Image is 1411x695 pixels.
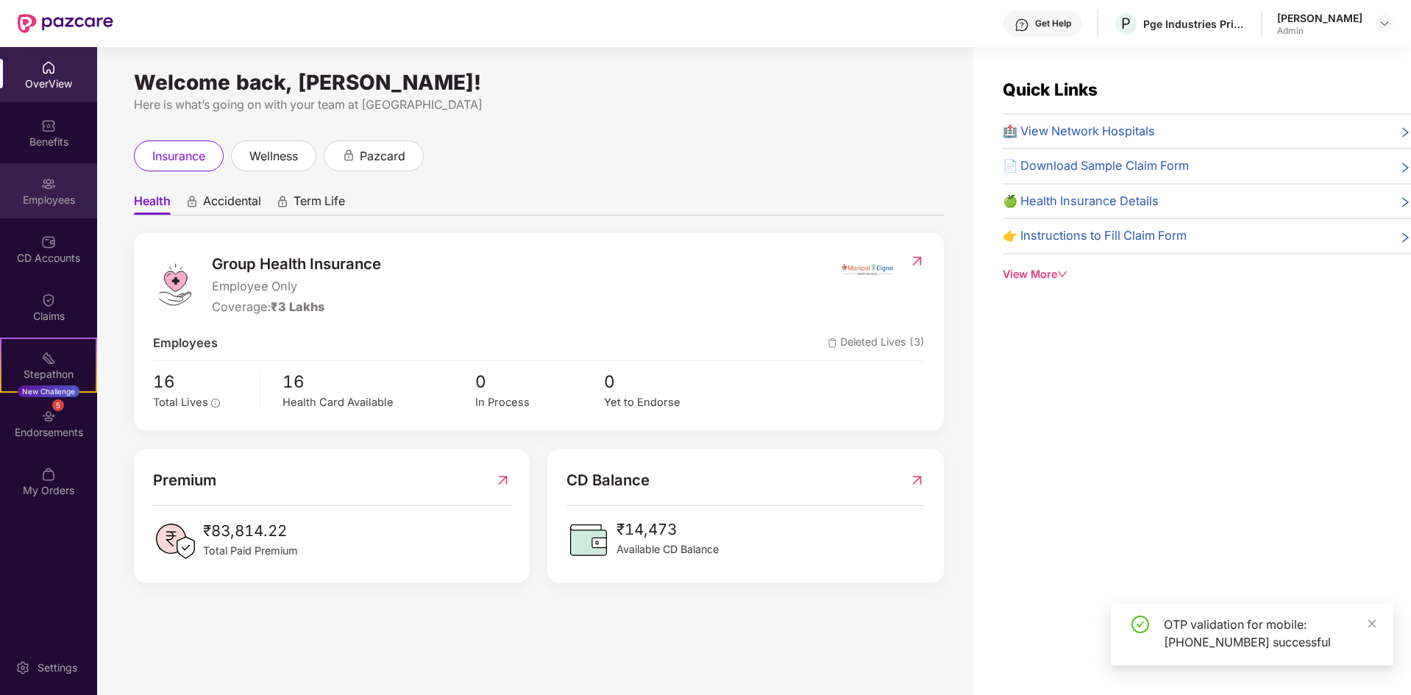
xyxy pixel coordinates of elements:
[249,147,298,165] span: wellness
[282,394,475,411] div: Health Card Available
[212,298,381,317] div: Coverage:
[276,195,289,208] div: animation
[134,76,944,88] div: Welcome back, [PERSON_NAME]!
[828,338,837,348] img: deleteIcon
[41,467,56,482] img: svg+xml;base64,PHN2ZyBpZD0iTXlfT3JkZXJzIiBkYXRhLW5hbWU9Ik15IE9yZGVycyIgeG1sbnM9Imh0dHA6Ly93d3cudz...
[211,399,220,407] span: info-circle
[1003,266,1411,282] div: View More
[1003,122,1155,141] span: 🏥 View Network Hospitals
[18,385,79,397] div: New Challenge
[1143,17,1246,31] div: Pge Industries Private Limited
[1014,18,1029,32] img: svg+xml;base64,PHN2ZyBpZD0iSGVscC0zMngzMiIgeG1sbnM9Imh0dHA6Ly93d3cudzMub3JnLzIwMDAvc3ZnIiB3aWR0aD...
[153,368,249,395] span: 16
[41,177,56,191] img: svg+xml;base64,PHN2ZyBpZD0iRW1wbG95ZWVzIiB4bWxucz0iaHR0cDovL3d3dy53My5vcmcvMjAwMC9zdmciIHdpZHRoPS...
[212,277,381,296] span: Employee Only
[33,660,82,675] div: Settings
[41,235,56,249] img: svg+xml;base64,PHN2ZyBpZD0iQ0RfQWNjb3VudHMiIGRhdGEtbmFtZT0iQ0QgQWNjb3VudHMiIHhtbG5zPSJodHRwOi8vd3...
[909,468,925,492] img: RedirectIcon
[1399,195,1411,211] span: right
[52,399,64,411] div: 5
[1277,11,1362,25] div: [PERSON_NAME]
[1399,160,1411,176] span: right
[1379,18,1390,29] img: svg+xml;base64,PHN2ZyBpZD0iRHJvcGRvd24tMzJ4MzIiIHhtbG5zPSJodHRwOi8vd3d3LnczLm9yZy8yMDAwL3N2ZyIgd2...
[1164,616,1376,651] div: OTP validation for mobile: [PHONE_NUMBER] successful
[18,14,113,33] img: New Pazcare Logo
[153,468,216,492] span: Premium
[41,293,56,307] img: svg+xml;base64,PHN2ZyBpZD0iQ2xhaW0iIHhtbG5zPSJodHRwOi8vd3d3LnczLm9yZy8yMDAwL3N2ZyIgd2lkdGg9IjIwIi...
[616,541,719,557] span: Available CD Balance
[212,252,381,276] span: Group Health Insurance
[1003,192,1159,211] span: 🍏 Health Insurance Details
[1003,79,1098,99] span: Quick Links
[153,334,218,353] span: Employees
[1035,18,1071,29] div: Get Help
[342,149,355,162] div: animation
[604,368,733,395] span: 0
[134,96,944,114] div: Here is what’s going on with your team at [GEOGRAPHIC_DATA]
[495,468,511,492] img: RedirectIcon
[203,543,298,559] span: Total Paid Premium
[828,334,925,353] span: Deleted Lives (3)
[360,147,405,165] span: pazcard
[1277,25,1362,37] div: Admin
[839,252,895,289] img: insurerIcon
[153,263,197,307] img: logo
[1399,229,1411,246] span: right
[1131,616,1149,633] span: check-circle
[475,368,604,395] span: 0
[41,409,56,424] img: svg+xml;base64,PHN2ZyBpZD0iRW5kb3JzZW1lbnRzIiB4bWxucz0iaHR0cDovL3d3dy53My5vcmcvMjAwMC9zdmciIHdpZH...
[1,367,96,382] div: Stepathon
[566,518,611,562] img: CDBalanceIcon
[185,195,199,208] div: animation
[153,519,197,563] img: PaidPremiumIcon
[153,396,208,409] span: Total Lives
[1121,15,1131,32] span: P
[1367,619,1377,629] span: close
[152,147,205,165] span: insurance
[294,193,345,215] span: Term Life
[604,394,733,411] div: Yet to Endorse
[909,254,925,268] img: RedirectIcon
[203,193,261,215] span: Accidental
[1057,269,1067,279] span: down
[566,468,650,492] span: CD Balance
[15,660,30,675] img: svg+xml;base64,PHN2ZyBpZD0iU2V0dGluZy0yMHgyMCIgeG1sbnM9Imh0dHA6Ly93d3cudzMub3JnLzIwMDAvc3ZnIiB3aW...
[41,60,56,75] img: svg+xml;base64,PHN2ZyBpZD0iSG9tZSIgeG1sbnM9Imh0dHA6Ly93d3cudzMub3JnLzIwMDAvc3ZnIiB3aWR0aD0iMjAiIG...
[271,299,324,314] span: ₹3 Lakhs
[203,519,298,543] span: ₹83,814.22
[282,368,475,395] span: 16
[616,518,719,541] span: ₹14,473
[1399,125,1411,141] span: right
[1003,227,1187,246] span: 👉 Instructions to Fill Claim Form
[41,118,56,133] img: svg+xml;base64,PHN2ZyBpZD0iQmVuZWZpdHMiIHhtbG5zPSJodHRwOi8vd3d3LnczLm9yZy8yMDAwL3N2ZyIgd2lkdGg9Ij...
[41,351,56,366] img: svg+xml;base64,PHN2ZyB4bWxucz0iaHR0cDovL3d3dy53My5vcmcvMjAwMC9zdmciIHdpZHRoPSIyMSIgaGVpZ2h0PSIyMC...
[1003,157,1189,176] span: 📄 Download Sample Claim Form
[475,394,604,411] div: In Process
[134,193,171,215] span: Health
